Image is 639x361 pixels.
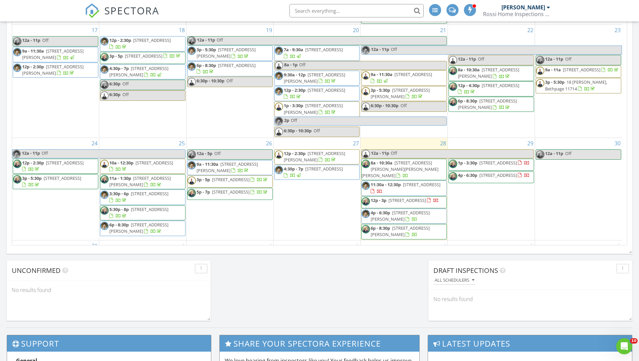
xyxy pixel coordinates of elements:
div: All schedulers [435,278,474,283]
span: [STREET_ADDRESS] [133,37,171,43]
a: 4p - 6:30p [STREET_ADDRESS] [448,171,534,183]
img: copy_of_blue_and_black_illustrative_gaming_esports_logo.jpeg [188,176,196,185]
span: Off [478,56,484,62]
span: 6p - 8:30p [197,62,216,68]
img: img_5377.jpg [188,37,196,45]
a: Go to August 17, 2025 [90,25,99,35]
a: 12p - 4:30p [STREET_ADDRESS] [448,81,534,96]
a: 9a - 11a [STREET_ADDRESS] [545,67,620,73]
a: Go to August 27, 2025 [352,138,360,149]
span: 3p - 5p [109,53,123,59]
a: 3p - 5:30p [STREET_ADDRESS][PERSON_NAME] [361,86,447,101]
img: img_5377.jpg [362,225,370,233]
span: Off [391,46,397,52]
a: Go to September 5, 2025 [529,240,535,251]
img: img_5377.jpg [13,175,21,184]
img: img_5377.jpg [449,67,457,75]
img: img_5377.jpg [536,56,544,64]
span: [STREET_ADDRESS][PERSON_NAME] [197,47,256,59]
a: 12p - 3p [STREET_ADDRESS] [361,196,447,208]
span: Off [226,78,233,84]
img: img_6482_1.jpg [275,72,283,80]
img: copy_of_blue_and_black_illustrative_gaming_esports_logo.jpeg [449,56,457,64]
span: 10 [630,338,638,344]
img: img_6482_1.jpg [275,166,283,174]
img: img_5377.jpg [188,189,196,197]
img: copy_of_blue_and_black_illustrative_gaming_esports_logo.jpeg [362,150,370,158]
a: 4p - 6:30p [STREET_ADDRESS][PERSON_NAME] [361,209,447,224]
a: 4:30p - 7p [STREET_ADDRESS][PERSON_NAME] [109,65,168,78]
td: Go to August 29, 2025 [448,138,535,240]
a: 11a - 1:30p [STREET_ADDRESS][PERSON_NAME] [100,174,185,189]
span: 4p - 6:30p [371,210,390,216]
span: 3p - 5p [197,176,210,183]
button: All schedulers [433,276,476,285]
span: 12a - 11p [371,150,389,158]
span: 12p - 2:30p [22,160,44,166]
span: Draft Inspections [433,266,498,275]
a: 6p - 8:30p [STREET_ADDRESS] [187,61,273,76]
span: 12a - 11p [458,56,476,62]
td: Go to August 25, 2025 [99,138,187,240]
a: 3p - 5:30p [STREET_ADDRESS] [22,175,81,188]
td: Go to August 18, 2025 [99,25,187,138]
span: Off [214,150,221,156]
a: Go to August 28, 2025 [439,138,447,149]
span: [STREET_ADDRESS][PERSON_NAME] [284,72,345,84]
a: Go to August 24, 2025 [90,138,99,149]
span: 10a - 12:30p [109,160,134,166]
span: [STREET_ADDRESS] [131,206,168,212]
a: 3p - 5:30p [STREET_ADDRESS] [13,174,98,189]
span: Off [122,91,129,97]
span: 12p - 2:30p [284,87,306,93]
span: 9:30a - 12p [284,72,306,78]
a: 12p - 2:30p [STREET_ADDRESS][PERSON_NAME] [274,149,360,164]
a: 9a - 11:30a [STREET_ADDRESS] [361,70,447,85]
img: img_5377.jpg [100,81,109,89]
img: img_6482_1.jpg [100,65,109,74]
td: Go to September 1, 2025 [99,240,187,268]
td: Go to August 19, 2025 [186,25,273,138]
a: 3p - 5:30p 18 [PERSON_NAME], Bethpage 11714 [536,78,621,93]
a: 6p - 8:30p [STREET_ADDRESS][PERSON_NAME] [109,222,168,234]
span: 12a - 11p [545,56,563,62]
a: 12p - 2:30p [STREET_ADDRESS] [13,159,98,174]
span: 12p - 3p [371,197,386,203]
img: img_5377.jpg [13,37,21,46]
a: 5:30p - 8p [STREET_ADDRESS] [100,205,185,220]
a: Go to August 21, 2025 [439,25,447,35]
img: copy_of_blue_and_black_illustrative_gaming_esports_logo.jpeg [188,78,196,86]
img: img_6482_1.jpg [188,161,196,169]
span: 6p - 8:30p [371,225,390,231]
span: 11a - 1:30p [109,175,131,181]
span: [STREET_ADDRESS][PERSON_NAME] [22,64,84,76]
h3: Share Your Spectora Experience [220,335,420,352]
td: Go to August 30, 2025 [535,138,622,240]
a: 9a - 11:30a [STREET_ADDRESS][PERSON_NAME] [187,160,273,175]
a: Go to August 26, 2025 [265,138,273,149]
a: 8a - 10:30a [STREET_ADDRESS][PERSON_NAME] [448,66,534,81]
img: img_6482_1.jpg [12,150,21,158]
img: img_5377.jpg [100,53,109,61]
span: [STREET_ADDRESS][PERSON_NAME] [197,161,258,173]
img: img_6482_1.jpg [188,62,196,71]
span: 12p - 2:30p [22,64,44,70]
span: 12p - 2:30p [109,37,131,43]
img: copy_of_blue_and_black_illustrative_gaming_esports_logo.jpeg [275,150,283,159]
a: 9:30a - 12p [STREET_ADDRESS][PERSON_NAME] [284,72,345,84]
h3: Support [7,335,211,352]
span: 12a - 11p [197,37,215,45]
span: [STREET_ADDRESS] [479,160,517,166]
img: copy_of_blue_and_black_illustrative_gaming_esports_logo.jpeg [536,67,544,75]
span: Off [217,37,223,43]
iframe: Intercom live chat [616,338,632,354]
img: img_5377.jpg [449,160,457,168]
a: 4:30p - 7p [STREET_ADDRESS][PERSON_NAME] [100,64,185,79]
img: copy_of_blue_and_black_illustrative_gaming_esports_logo.jpeg [275,128,283,136]
a: 6p - 8:30p [STREET_ADDRESS] [197,62,256,75]
span: [STREET_ADDRESS] [403,182,440,188]
a: Go to September 2, 2025 [268,240,273,251]
a: 12p - 2:30p [STREET_ADDRESS][PERSON_NAME] [13,63,98,78]
a: 8a - 10:30a [STREET_ADDRESS][PERSON_NAME][PERSON_NAME][PERSON_NAME] [362,160,438,178]
a: 8a - 10:30a [STREET_ADDRESS][PERSON_NAME][PERSON_NAME][PERSON_NAME] [361,159,447,180]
